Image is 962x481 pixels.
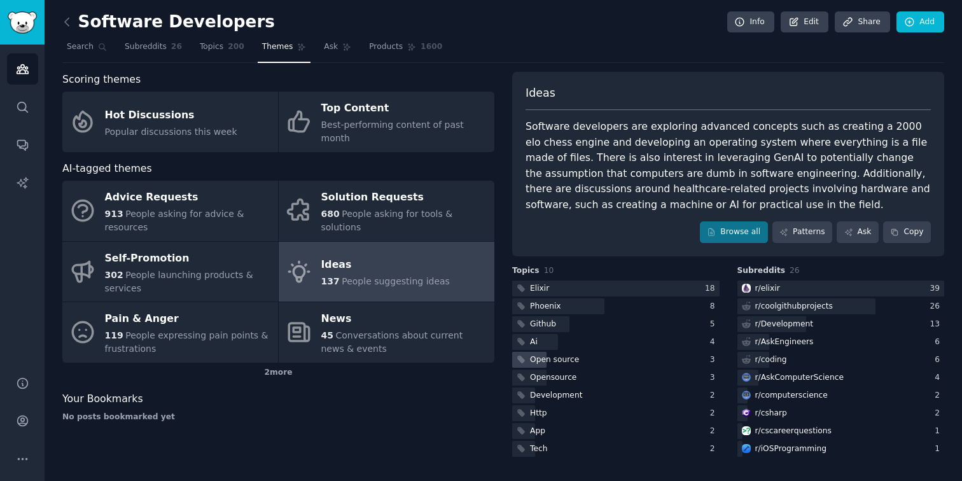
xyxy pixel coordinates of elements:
[105,105,237,125] div: Hot Discussions
[530,337,538,348] div: Ai
[755,390,828,401] div: r/ computerscience
[321,99,488,119] div: Top Content
[512,316,720,332] a: Github5
[710,408,720,419] div: 2
[781,11,828,33] a: Edit
[512,387,720,403] a: Development2
[62,242,278,302] a: Self-Promotion302People launching products & services
[279,181,494,241] a: Solution Requests680People asking for tools & solutions
[742,373,751,382] img: AskComputerScience
[727,11,774,33] a: Info
[896,11,944,33] a: Add
[935,354,944,366] div: 6
[262,41,293,53] span: Themes
[321,255,450,275] div: Ideas
[321,330,463,354] span: Conversations about current news & events
[62,37,111,63] a: Search
[105,209,244,232] span: People asking for advice & resources
[530,354,579,366] div: Open source
[279,242,494,302] a: Ideas137People suggesting ideas
[62,302,278,363] a: Pain & Anger119People expressing pain points & frustrations
[321,188,488,208] div: Solution Requests
[321,209,340,219] span: 680
[105,270,253,293] span: People launching products & services
[930,319,944,330] div: 13
[62,391,143,407] span: Your Bookmarks
[62,12,275,32] h2: Software Developers
[62,181,278,241] a: Advice Requests913People asking for advice & resources
[700,221,768,243] a: Browse all
[258,37,311,63] a: Themes
[755,354,787,366] div: r/ coding
[755,283,780,295] div: r/ elixir
[512,441,720,457] a: Tech2
[742,284,751,293] img: elixir
[321,209,453,232] span: People asking for tools & solutions
[67,41,94,53] span: Search
[790,266,800,275] span: 26
[544,266,554,275] span: 10
[321,330,333,340] span: 45
[710,319,720,330] div: 5
[512,334,720,350] a: Ai4
[279,302,494,363] a: News45Conversations about current news & events
[737,265,786,277] span: Subreddits
[755,408,787,419] div: r/ csharp
[105,330,268,354] span: People expressing pain points & frustrations
[105,248,272,268] div: Self-Promotion
[512,405,720,421] a: Http2
[530,426,545,437] div: App
[530,301,561,312] div: Phoenix
[105,309,272,330] div: Pain & Anger
[772,221,832,243] a: Patterns
[365,37,447,63] a: Products1600
[530,319,556,330] div: Github
[755,301,833,312] div: r/ coolgithubprojects
[935,408,944,419] div: 2
[935,372,944,384] div: 4
[342,276,450,286] span: People suggesting ideas
[319,37,356,63] a: Ask
[737,387,945,403] a: computersciencer/computerscience2
[710,443,720,455] div: 2
[369,41,403,53] span: Products
[737,281,945,296] a: elixirr/elixir39
[526,85,555,101] span: Ideas
[512,281,720,296] a: Elixir18
[755,426,832,437] div: r/ cscareerquestions
[105,188,272,208] div: Advice Requests
[8,11,37,34] img: GummySearch logo
[62,412,494,423] div: No posts bookmarked yet
[195,37,249,63] a: Topics200
[935,443,944,455] div: 1
[512,298,720,314] a: Phoenix8
[324,41,338,53] span: Ask
[930,283,944,295] div: 39
[105,127,237,137] span: Popular discussions this week
[530,443,547,455] div: Tech
[742,391,751,400] img: computerscience
[200,41,223,53] span: Topics
[710,337,720,348] div: 4
[62,161,152,177] span: AI-tagged themes
[710,390,720,401] div: 2
[835,11,889,33] a: Share
[321,309,488,330] div: News
[935,426,944,437] div: 1
[171,41,182,53] span: 26
[755,372,844,384] div: r/ AskComputerScience
[737,370,945,386] a: AskComputerSciencer/AskComputerScience4
[279,92,494,152] a: Top ContentBest-performing content of past month
[62,72,141,88] span: Scoring themes
[228,41,244,53] span: 200
[737,316,945,332] a: r/Development13
[421,41,442,53] span: 1600
[705,283,720,295] div: 18
[512,423,720,439] a: App2
[737,298,945,314] a: r/coolgithubprojects26
[530,390,582,401] div: Development
[935,337,944,348] div: 6
[742,426,751,435] img: cscareerquestions
[62,363,494,383] div: 2 more
[125,41,167,53] span: Subreddits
